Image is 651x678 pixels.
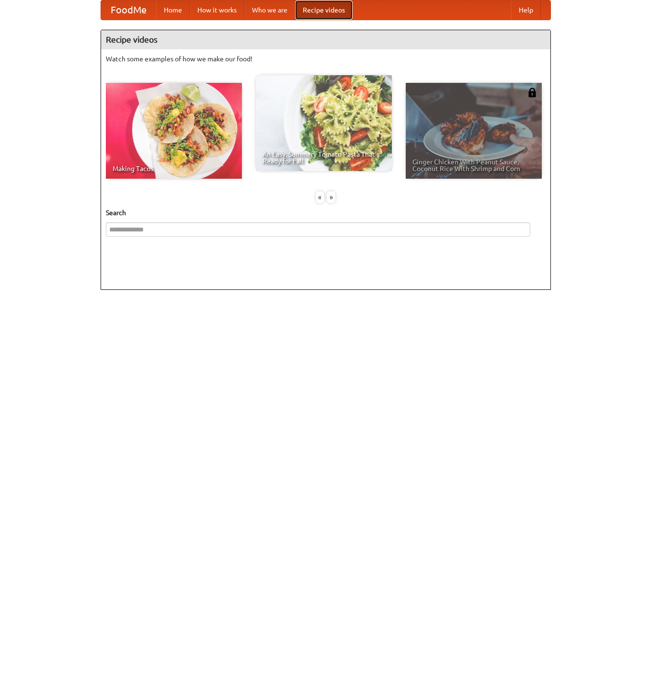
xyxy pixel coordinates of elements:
a: Home [156,0,190,20]
a: Recipe videos [295,0,353,20]
a: Making Tacos [106,83,242,179]
a: Who we are [244,0,295,20]
a: How it works [190,0,244,20]
div: » [327,191,335,203]
a: Help [511,0,541,20]
img: 483408.png [527,88,537,97]
h4: Recipe videos [101,30,550,49]
div: « [316,191,324,203]
p: Watch some examples of how we make our food! [106,54,546,64]
a: FoodMe [101,0,156,20]
span: Making Tacos [113,165,235,172]
span: An Easy, Summery Tomato Pasta That's Ready for Fall [263,151,385,164]
h5: Search [106,208,546,218]
a: An Easy, Summery Tomato Pasta That's Ready for Fall [256,75,392,171]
